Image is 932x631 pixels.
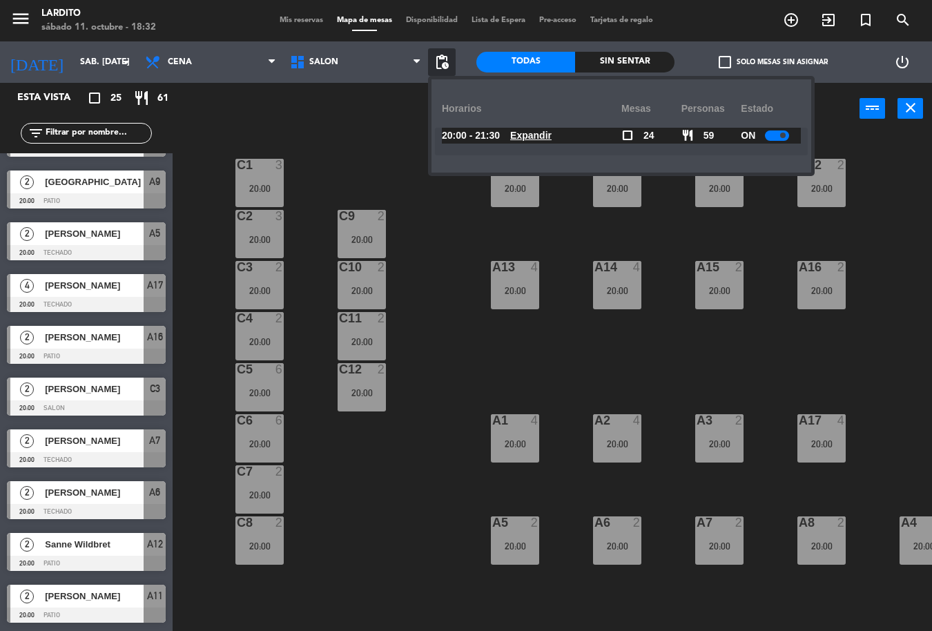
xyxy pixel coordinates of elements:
span: 61 [157,90,168,106]
div: 20:00 [491,439,539,449]
div: 4 [837,414,846,427]
div: Todas [476,52,575,72]
div: A6 [594,516,595,529]
i: filter_list [28,125,44,142]
div: 20:00 [593,286,641,295]
div: 20:00 [235,439,284,449]
div: 2 [531,516,539,529]
div: 2 [378,312,386,324]
span: 2 [20,227,34,241]
div: 3 [275,210,284,222]
i: power_settings_new [894,54,911,70]
span: A12 [147,536,163,552]
div: personas [681,90,741,128]
div: 2 [735,516,744,529]
span: 2 [20,382,34,396]
div: 20:00 [491,541,539,551]
span: Disponibilidad [399,17,465,24]
span: 24 [643,128,654,144]
span: Lista de Espera [465,17,532,24]
span: 2 [20,175,34,189]
span: Mapa de mesas [330,17,399,24]
span: pending_actions [434,54,450,70]
span: check_box_outline_blank [719,56,731,68]
div: 20:00 [695,439,744,449]
div: 20:00 [235,490,284,500]
span: Mis reservas [273,17,330,24]
button: menu [10,8,31,34]
div: A13 [492,261,493,273]
div: 4 [531,261,539,273]
div: 20:00 [695,286,744,295]
span: restaurant [681,129,694,142]
div: 2 [378,261,386,273]
span: 2 [20,434,34,448]
i: crop_square [86,90,103,106]
div: 2 [275,261,284,273]
span: A16 [147,329,163,345]
span: Tarjetas de regalo [583,17,660,24]
span: 20:00 - 21:30 [442,128,500,144]
span: 2 [20,538,34,552]
div: Esta vista [7,90,99,106]
span: 4 [20,279,34,293]
div: 2 [633,516,641,529]
div: 20:00 [797,286,846,295]
div: 2 [378,210,386,222]
i: turned_in_not [857,12,874,28]
span: ON [741,128,755,144]
span: [GEOGRAPHIC_DATA] [45,175,144,189]
span: [PERSON_NAME] [45,330,144,344]
div: A2 [594,414,595,427]
span: check_box_outline_blank [621,129,634,142]
div: C11 [339,312,340,324]
div: A5 [492,516,493,529]
div: 2 [275,312,284,324]
i: menu [10,8,31,29]
input: Filtrar por nombre... [44,126,151,141]
span: SALON [309,57,338,67]
div: 4 [531,414,539,427]
div: Estado [741,90,801,128]
button: close [897,98,923,119]
div: Sin sentar [575,52,674,72]
div: 20:00 [235,286,284,295]
div: 2 [837,159,846,171]
div: 4 [633,261,641,273]
div: 20:00 [235,388,284,398]
i: exit_to_app [820,12,837,28]
div: C9 [339,210,340,222]
div: 20:00 [235,184,284,193]
div: 20:00 [695,541,744,551]
div: 20:00 [797,439,846,449]
div: 20:00 [593,541,641,551]
span: A17 [147,277,163,293]
div: 20:00 [235,541,284,551]
span: Sanne Wildbret [45,537,144,552]
div: Mesas [621,90,681,128]
div: 6 [275,363,284,376]
span: 2 [20,486,34,500]
span: A5 [149,225,160,242]
span: [PERSON_NAME] [45,278,144,293]
div: 3 [275,159,284,171]
div: 2 [837,516,846,529]
div: C10 [339,261,340,273]
span: 25 [110,90,122,106]
div: 2 [837,261,846,273]
button: power_input [860,98,885,119]
div: 20:00 [235,235,284,244]
span: Pre-acceso [532,17,583,24]
span: 2 [20,590,34,603]
span: [PERSON_NAME] [45,382,144,396]
div: 20:00 [695,184,744,193]
span: A7 [149,432,160,449]
span: [PERSON_NAME] [45,434,144,448]
span: [PERSON_NAME] [45,589,144,603]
